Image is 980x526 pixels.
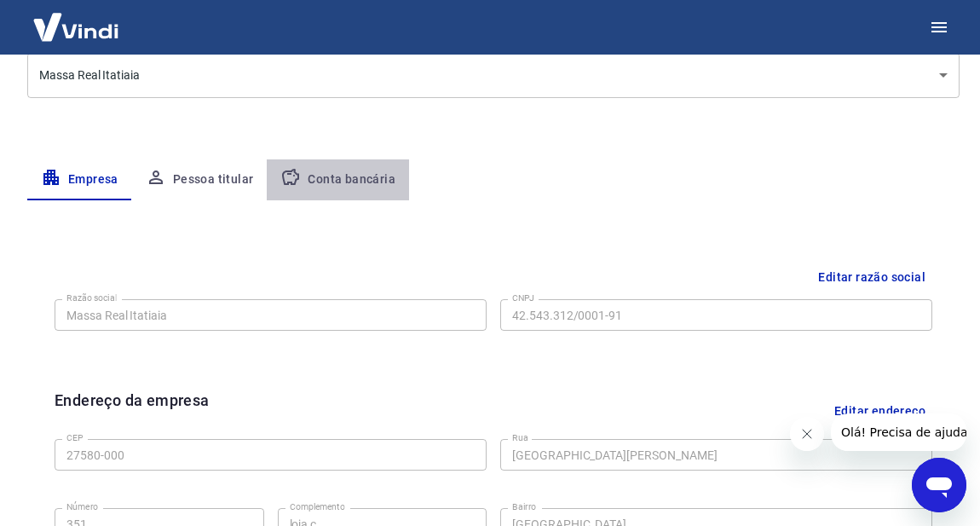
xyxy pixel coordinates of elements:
[55,389,210,432] h6: Endereço da empresa
[132,159,268,200] button: Pessoa titular
[811,262,932,293] button: Editar razão social
[267,159,409,200] button: Conta bancária
[10,12,143,26] span: Olá! Precisa de ajuda?
[27,53,960,98] div: Massa Real Itatiaia
[39,45,63,58] label: Conta
[912,458,966,512] iframe: Botão para abrir a janela de mensagens
[290,500,345,513] label: Complemento
[827,389,932,432] button: Editar endereço
[66,431,83,444] label: CEP
[27,159,132,200] button: Empresa
[66,500,98,513] label: Número
[790,417,824,451] iframe: Fechar mensagem
[66,292,117,304] label: Razão social
[512,431,528,444] label: Rua
[512,500,536,513] label: Bairro
[512,292,534,304] label: CNPJ
[831,413,966,451] iframe: Mensagem da empresa
[20,1,131,53] img: Vindi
